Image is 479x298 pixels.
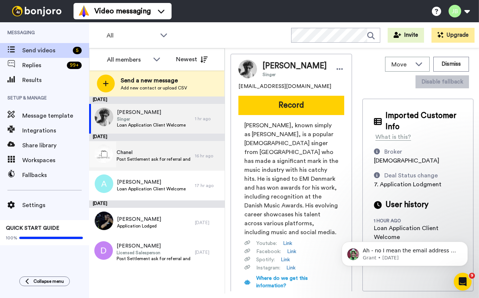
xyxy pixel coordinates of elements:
[22,46,70,55] span: Send videos
[244,121,338,237] span: [PERSON_NAME], known simply as [PERSON_NAME], is a popular [DEMOGRAPHIC_DATA] singer from [GEOGRA...
[416,75,469,88] button: Disable fallback
[374,218,422,224] div: 1 hour ago
[107,31,156,40] span: All
[195,183,221,189] div: 17 hr ago
[117,122,186,128] span: Loan Application Client Welcome
[22,61,64,70] span: Replies
[121,85,187,91] span: Add new contact or upload CSV
[9,6,65,16] img: bj-logo-header-white.svg
[117,109,186,116] span: [PERSON_NAME]
[117,156,191,162] span: Post Settlement ask for referral and a google review
[388,28,424,43] button: Invite
[256,248,281,255] span: Facebook :
[391,60,411,69] span: Move
[454,273,472,291] iframe: Intercom live chat
[286,264,296,272] a: Link
[263,72,327,78] span: Singer
[431,28,475,43] button: Upgrade
[22,141,89,150] span: Share library
[283,240,292,247] a: Link
[89,200,225,208] div: [DATE]
[117,250,191,256] span: Licensed Salesperson
[170,52,213,67] button: Newest
[263,60,327,72] span: [PERSON_NAME]
[117,223,161,229] span: Application Lodged
[385,110,462,132] span: Imported Customer Info
[94,6,151,16] span: Video messaging
[384,147,402,156] div: Broker
[22,76,89,85] span: Results
[195,153,221,159] div: 16 hr ago
[94,241,113,260] img: d.png
[374,181,441,187] span: 7. Application Lodgment
[22,201,89,210] span: Settings
[385,199,429,210] span: User history
[433,57,469,72] button: Dismiss
[6,235,17,241] span: 100%
[22,111,89,120] span: Message template
[195,116,221,122] div: 1 hr ago
[117,216,161,223] span: [PERSON_NAME]
[95,108,113,126] img: 3b2cdbf4-673d-4032-a2b2-4cc234b4f51c.jpg
[374,158,439,164] span: [DEMOGRAPHIC_DATA]
[89,96,225,104] div: [DATE]
[67,62,82,69] div: 99 +
[374,224,462,242] div: Loan Application Client Welcome
[469,273,475,279] span: 9
[78,5,90,17] img: vm-color.svg
[117,116,186,122] span: Singer
[117,149,191,156] span: Chanel
[238,96,344,115] button: Record
[33,278,64,284] span: Collapse menu
[256,264,280,272] span: Instagram :
[384,171,438,180] div: Deal Status change
[375,132,411,141] div: What is this?
[121,76,187,85] span: Send a new message
[22,156,89,165] span: Workspaces
[256,240,277,247] span: Youtube :
[19,276,70,286] button: Collapse menu
[73,47,82,54] div: 5
[281,256,290,263] a: Link
[107,55,149,64] div: All members
[330,226,479,278] iframe: Intercom notifications message
[22,126,89,135] span: Integrations
[238,83,331,90] span: [EMAIL_ADDRESS][DOMAIN_NAME]
[22,171,89,180] span: Fallbacks
[117,242,191,250] span: [PERSON_NAME]
[195,220,221,226] div: [DATE]
[117,179,186,186] span: [PERSON_NAME]
[95,174,113,193] img: a.png
[117,186,186,192] span: Loan Application Client Welcome
[287,248,296,255] a: Link
[256,276,308,288] span: Where do we get this information?
[89,134,225,141] div: [DATE]
[238,60,257,78] img: Image of Christopher
[256,256,275,263] span: Spotify :
[117,256,191,262] span: Post Settlement ask for referral and a google review
[95,212,113,230] img: f28b401b-b764-42b0-b290-e8611901f887.jpg
[195,249,221,255] div: [DATE]
[6,226,59,231] span: QUICK START GUIDE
